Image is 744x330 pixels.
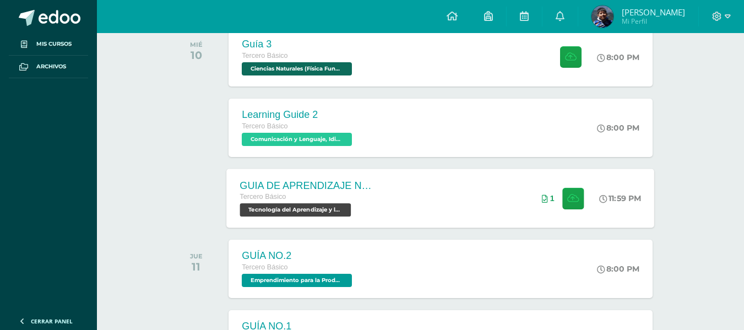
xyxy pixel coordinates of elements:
span: Emprendimiento para la Productividad 'D' [242,274,352,287]
span: Archivos [36,62,66,71]
div: Archivos entregados [542,194,555,203]
span: Cerrar panel [31,317,73,325]
span: Tercero Básico [242,122,287,130]
div: 8:00 PM [597,52,639,62]
span: Tercero Básico [240,193,286,201]
img: 2e7b0636809d57c010a357318f5ed69d.png [591,6,613,28]
div: GUIA DE APRENDIZAJE NO 3 / VIDEO [240,180,373,191]
span: Tercero Básico [242,52,287,59]
a: Mis cursos [9,33,88,56]
span: [PERSON_NAME] [622,7,685,18]
div: JUE [190,252,203,260]
span: Ciencias Naturales (Física Fundamental) 'D' [242,62,352,75]
span: 1 [550,194,555,203]
span: Mis cursos [36,40,72,48]
div: GUÍA NO.2 [242,250,355,262]
span: Mi Perfil [622,17,685,26]
span: Tecnología del Aprendizaje y la Comunicación (TIC) 'D' [240,203,351,217]
span: Tercero Básico [242,263,287,271]
div: 8:00 PM [597,264,639,274]
div: MIÉ [190,41,203,48]
div: 10 [190,48,203,62]
div: 11:59 PM [600,193,642,203]
a: Archivos [9,56,88,78]
span: Comunicación y Lenguaje, Idioma Extranjero Inglés 'D' [242,133,352,146]
div: 11 [190,260,203,273]
div: Learning Guide 2 [242,109,355,121]
div: Guía 3 [242,39,355,50]
div: 8:00 PM [597,123,639,133]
